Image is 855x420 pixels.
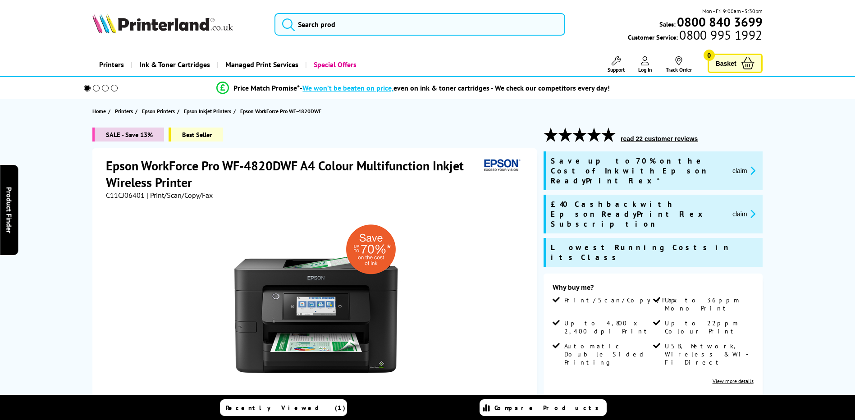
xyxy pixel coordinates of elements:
span: Recently Viewed (1) [226,404,346,412]
input: Search prod [274,13,565,36]
a: Epson Printers [142,106,177,116]
span: Support [608,66,625,73]
a: 0800 840 3699 [676,18,763,26]
a: Support [608,56,625,73]
a: Track Order [666,56,692,73]
span: Print/Scan/Copy/Fax [564,296,680,304]
button: read 22 customer reviews [618,135,700,143]
a: Log In [638,56,652,73]
span: Up to 4,800 x 2,400 dpi Print [564,319,651,335]
span: Ink & Toner Cartridges [139,53,210,76]
span: Product Finder [5,187,14,233]
span: Save up to 70% on the Cost of Ink with Epson ReadyPrint Flex* [551,156,725,186]
a: Epson WorkForce Pro WF-4820DWF [240,106,324,116]
a: Ink & Toner Cartridges [131,53,217,76]
a: Printerland Logo [92,14,263,35]
span: Mon - Fri 9:00am - 5:30pm [702,7,763,15]
div: - even on ink & toner cartridges - We check our competitors every day! [300,83,610,92]
a: Special Offers [305,53,363,76]
span: We won’t be beaten on price, [302,83,393,92]
a: Basket 0 [708,54,763,73]
span: Log In [638,66,652,73]
span: USB, Network, Wireless & Wi-Fi Direct [665,342,751,366]
span: Basket [716,57,736,69]
span: Automatic Double Sided Printing [564,342,651,366]
span: Sales: [659,20,676,28]
a: Managed Print Services [217,53,305,76]
span: Home [92,106,106,116]
span: 0800 995 1992 [678,31,762,39]
span: Lowest Running Costs in its Class [551,242,758,262]
span: was [600,393,643,406]
img: Printerland Logo [92,14,233,33]
h1: Epson WorkForce Pro WF-4820DWF A4 Colour Multifunction Inkjet Wireless Printer [106,157,480,191]
span: Up to 36ppm Mono Print [665,296,751,312]
div: Why buy me? [553,283,754,296]
span: Epson Printers [142,106,175,116]
span: Price Match Promise* [233,83,300,92]
span: Compare Products [494,404,604,412]
span: was [663,393,706,406]
a: Compare Products [480,399,607,416]
a: Printers [92,53,131,76]
span: SALE - Save 13% [92,128,164,142]
span: Best Seller [169,128,223,142]
span: Epson Inkjet Printers [184,106,231,116]
a: Epson Inkjet Printers [184,106,233,116]
span: | Print/Scan/Copy/Fax [146,191,213,200]
span: £40 Cashback with Epson ReadyPrint Flex Subscription [551,199,725,229]
span: Up to 22ppm Colour Print [665,319,751,335]
img: Epson [480,157,522,174]
button: promo-description [730,209,758,219]
a: View more details [713,378,754,384]
button: promo-description [730,165,758,176]
a: Home [92,106,108,116]
b: 0800 840 3699 [677,14,763,30]
img: Epson WorkForce Pro WF-4820DWF [228,218,404,394]
span: 0 [704,50,715,61]
a: Printers [115,106,135,116]
a: Recently Viewed (1) [220,399,347,416]
span: Printers [115,106,133,116]
span: Epson WorkForce Pro WF-4820DWF [240,106,321,116]
span: Customer Service: [628,31,762,41]
li: modal_Promise [72,80,755,96]
span: C11CJ06401 [106,191,145,200]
